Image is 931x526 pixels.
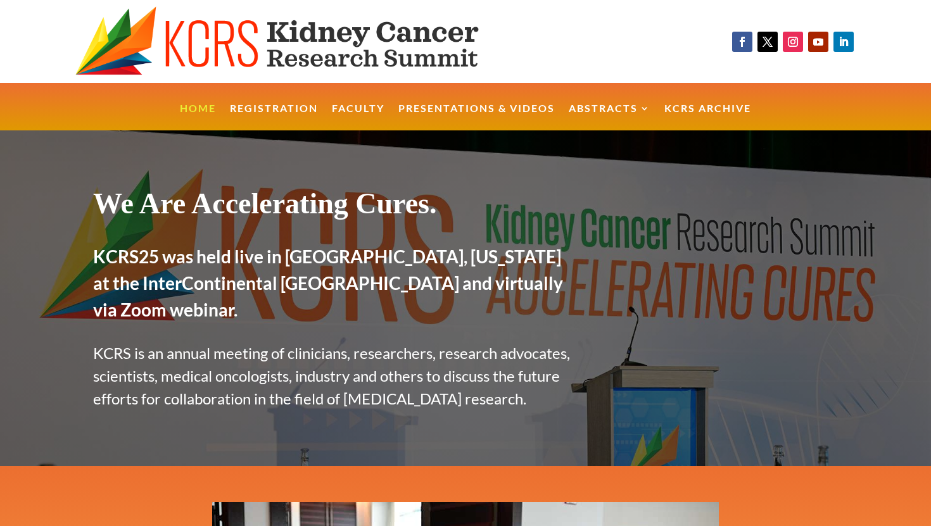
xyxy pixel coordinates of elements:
a: Abstracts [569,104,650,131]
h1: We Are Accelerating Cures. [93,186,576,227]
p: KCRS is an annual meeting of clinicians, researchers, research advocates, scientists, medical onc... [93,342,576,410]
a: Presentations & Videos [398,104,555,131]
h2: KCRS25 was held live in [GEOGRAPHIC_DATA], [US_STATE] at the InterContinental [GEOGRAPHIC_DATA] a... [93,243,576,329]
a: Follow on X [757,32,778,52]
a: KCRS Archive [664,104,751,131]
a: Follow on Facebook [732,32,752,52]
img: KCRS generic logo wide [75,6,528,77]
a: Follow on Youtube [808,32,828,52]
a: Faculty [332,104,384,131]
a: Registration [230,104,318,131]
a: Home [180,104,216,131]
a: Follow on Instagram [783,32,803,52]
a: Follow on LinkedIn [833,32,854,52]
